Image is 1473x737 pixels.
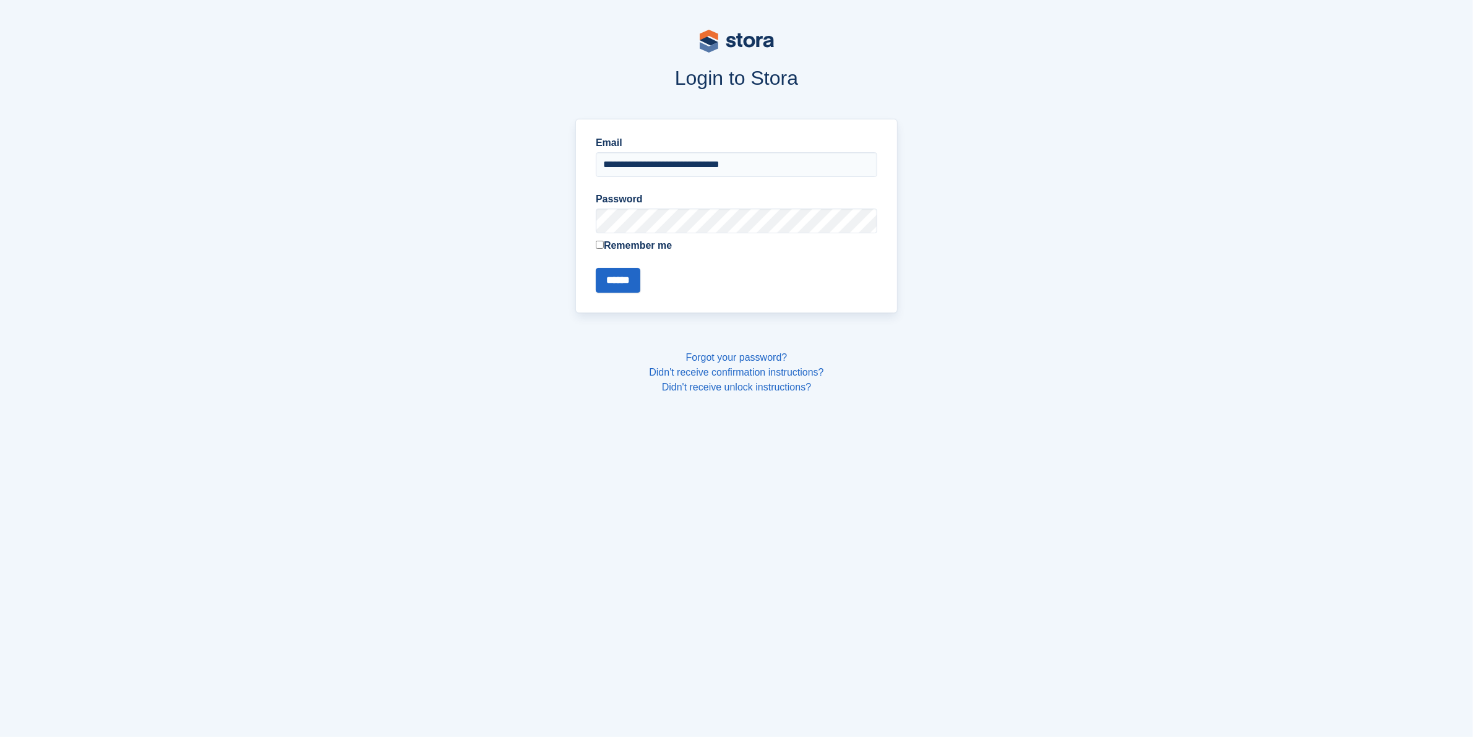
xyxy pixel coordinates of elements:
[596,238,877,253] label: Remember me
[662,382,811,392] a: Didn't receive unlock instructions?
[596,136,877,150] label: Email
[700,30,774,53] img: stora-logo-53a41332b3708ae10de48c4981b4e9114cc0af31d8433b30ea865607fb682f29.svg
[596,241,604,249] input: Remember me
[596,192,877,207] label: Password
[340,67,1134,89] h1: Login to Stora
[649,367,823,377] a: Didn't receive confirmation instructions?
[686,352,788,363] a: Forgot your password?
